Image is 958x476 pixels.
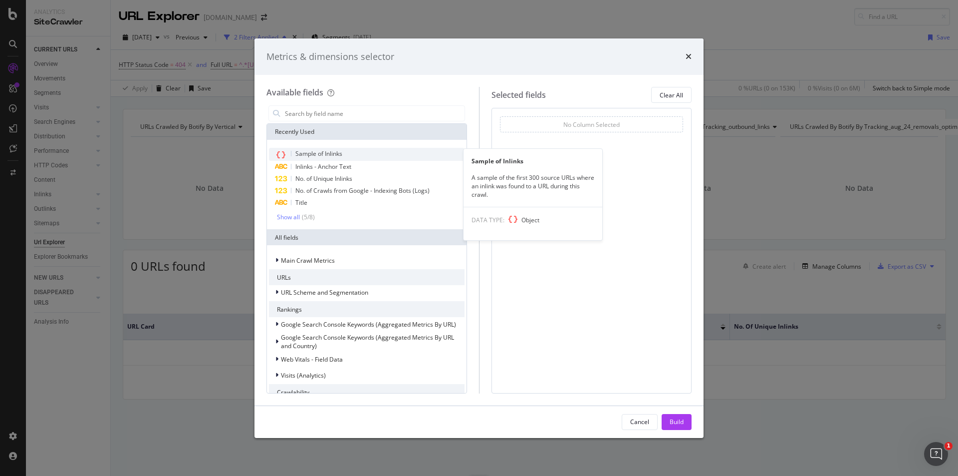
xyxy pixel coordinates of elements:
[269,269,465,285] div: URLs
[662,414,692,430] button: Build
[295,186,430,195] span: No. of Crawls from Google - Indexing Bots (Logs)
[295,174,352,183] span: No. of Unique Inlinks
[464,157,602,165] div: Sample of Inlinks
[266,50,394,63] div: Metrics & dimensions selector
[281,320,456,329] span: Google Search Console Keywords (Aggregated Metrics By URL)
[281,256,335,265] span: Main Crawl Metrics
[269,384,465,400] div: Crawlability
[300,213,315,221] div: ( 5 / 8 )
[924,442,948,466] iframe: Intercom live chat
[254,38,704,438] div: modal
[945,442,953,450] span: 1
[284,106,465,121] input: Search by field name
[686,50,692,63] div: times
[622,414,658,430] button: Cancel
[295,149,342,158] span: Sample of Inlinks
[266,87,323,98] div: Available fields
[267,124,467,140] div: Recently Used
[295,162,351,171] span: Inlinks - Anchor Text
[521,216,539,224] span: Object
[281,355,343,364] span: Web Vitals - Field Data
[670,418,684,426] div: Build
[295,198,307,207] span: Title
[281,333,454,350] span: Google Search Console Keywords (Aggregated Metrics By URL and Country)
[660,91,683,99] div: Clear All
[563,120,620,129] div: No Column Selected
[491,89,546,101] div: Selected fields
[281,371,326,380] span: Visits (Analytics)
[472,216,504,224] span: DATA TYPE:
[267,229,467,245] div: All fields
[281,288,368,297] span: URL Scheme and Segmentation
[277,214,300,221] div: Show all
[651,87,692,103] button: Clear All
[630,418,649,426] div: Cancel
[269,301,465,317] div: Rankings
[464,173,602,199] div: A sample of the first 300 source URLs where an inlink was found to a URL during this crawl.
